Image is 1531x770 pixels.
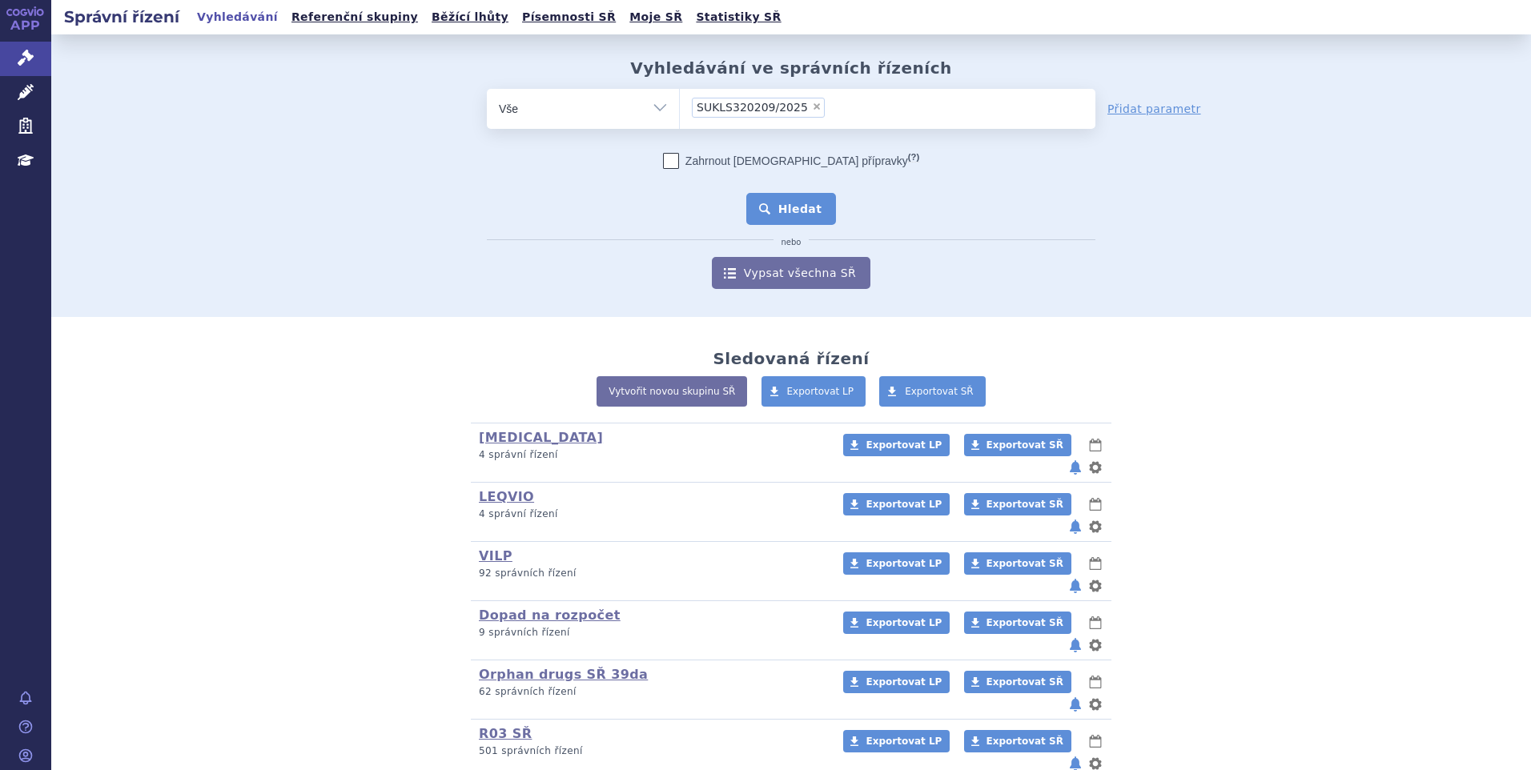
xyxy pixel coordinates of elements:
a: Exportovat LP [843,552,950,575]
span: Exportovat LP [866,736,942,747]
button: nastavení [1087,695,1103,714]
p: 4 správní řízení [479,448,822,462]
button: notifikace [1067,458,1083,477]
a: Přidat parametr [1107,101,1201,117]
a: Exportovat SŘ [964,552,1071,575]
span: Exportovat SŘ [987,617,1063,628]
a: Exportovat LP [843,612,950,634]
button: notifikace [1067,517,1083,536]
a: Exportovat LP [761,376,866,407]
p: 92 správních řízení [479,567,822,580]
a: Exportovat LP [843,493,950,515]
span: Exportovat SŘ [987,439,1063,451]
span: Exportovat LP [787,386,854,397]
button: nastavení [1087,458,1103,477]
a: Vytvořit novou skupinu SŘ [597,376,747,407]
a: Orphan drugs SŘ 39da [479,667,648,682]
span: Exportovat LP [866,617,942,628]
a: Vypsat všechna SŘ [712,257,870,289]
a: Exportovat SŘ [879,376,986,407]
p: 62 správních řízení [479,685,822,699]
a: Exportovat SŘ [964,671,1071,693]
span: × [812,102,822,111]
button: nastavení [1087,636,1103,655]
a: Referenční skupiny [287,6,423,28]
abbr: (?) [908,152,919,162]
span: Exportovat SŘ [987,676,1063,688]
button: lhůty [1087,435,1103,455]
a: Vyhledávání [192,6,283,28]
a: Statistiky SŘ [691,6,786,28]
span: Exportovat SŘ [987,558,1063,569]
a: Exportovat SŘ [964,434,1071,456]
h2: Vyhledávání ve správních řízeních [630,58,952,78]
span: Exportovat SŘ [987,736,1063,747]
a: Exportovat SŘ [964,612,1071,634]
button: lhůty [1087,732,1103,751]
a: Běžící lhůty [427,6,513,28]
button: notifikace [1067,695,1083,714]
span: Exportovat LP [866,439,942,451]
p: 9 správních řízení [479,626,822,640]
h2: Sledovaná řízení [713,349,869,368]
span: Exportovat LP [866,499,942,510]
a: Exportovat LP [843,671,950,693]
button: notifikace [1067,576,1083,596]
p: 501 správních řízení [479,744,822,758]
label: Zahrnout [DEMOGRAPHIC_DATA] přípravky [663,153,919,169]
span: Exportovat SŘ [905,386,974,397]
button: notifikace [1067,636,1083,655]
input: SUKLS320209/2025 [830,97,838,117]
span: Exportovat LP [866,676,942,688]
button: nastavení [1087,517,1103,536]
h2: Správní řízení [51,6,192,28]
button: lhůty [1087,554,1103,573]
a: R03 SŘ [479,726,532,741]
span: Exportovat SŘ [987,499,1063,510]
span: SUKLS320209/2025 [697,102,808,113]
a: Exportovat LP [843,730,950,752]
a: VILP [479,548,512,563]
button: nastavení [1087,576,1103,596]
button: Hledat [746,193,837,225]
a: [MEDICAL_DATA] [479,430,603,445]
button: lhůty [1087,672,1103,692]
a: Písemnosti SŘ [517,6,621,28]
span: Exportovat LP [866,558,942,569]
i: nebo [774,238,810,247]
a: Moje SŘ [625,6,687,28]
a: Exportovat SŘ [964,730,1071,752]
a: Exportovat LP [843,434,950,456]
a: Dopad na rozpočet [479,608,621,623]
button: lhůty [1087,613,1103,632]
a: Exportovat SŘ [964,493,1071,515]
a: LEQVIO [479,489,534,504]
button: lhůty [1087,495,1103,514]
p: 4 správní řízení [479,507,822,521]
